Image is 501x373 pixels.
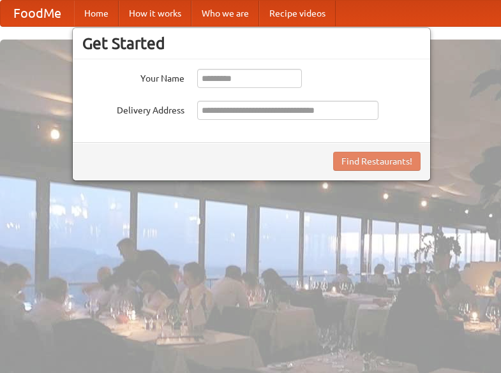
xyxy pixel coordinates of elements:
[82,101,184,117] label: Delivery Address
[333,152,421,171] button: Find Restaurants!
[259,1,336,26] a: Recipe videos
[82,69,184,85] label: Your Name
[119,1,191,26] a: How it works
[74,1,119,26] a: Home
[1,1,74,26] a: FoodMe
[82,34,421,53] h3: Get Started
[191,1,259,26] a: Who we are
